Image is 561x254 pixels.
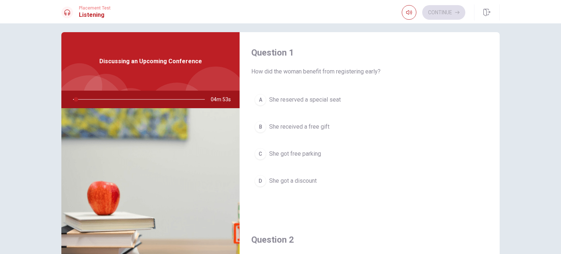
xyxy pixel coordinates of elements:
button: AShe reserved a special seat [251,91,488,109]
button: DShe got a discount [251,172,488,190]
span: 04m 53s [211,91,237,108]
span: She got free parking [269,149,321,158]
span: She reserved a special seat [269,95,341,104]
span: Placement Test [79,5,111,11]
span: She received a free gift [269,122,329,131]
div: D [255,175,266,187]
div: B [255,121,266,133]
span: Discussing an Upcoming Conference [99,57,202,66]
button: BShe received a free gift [251,118,488,136]
div: A [255,94,266,106]
span: She got a discount [269,177,317,185]
h4: Question 1 [251,47,488,58]
span: How did the woman benefit from registering early? [251,67,488,76]
h4: Question 2 [251,234,488,246]
h1: Listening [79,11,111,19]
div: C [255,148,266,160]
button: CShe got free parking [251,145,488,163]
